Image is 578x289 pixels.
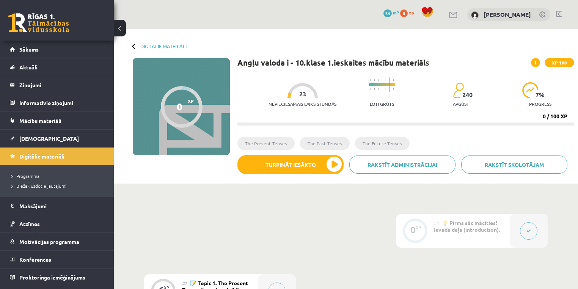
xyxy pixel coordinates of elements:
[11,173,106,179] a: Programma
[19,76,104,94] legend: Ziņojumi
[182,280,188,286] span: #2
[269,101,336,107] p: Nepieciešamais laiks stundās
[400,9,408,17] span: 0
[10,215,104,232] a: Atzīmes
[10,269,104,286] a: Proktoringa izmēģinājums
[19,220,40,227] span: Atzīmes
[416,225,421,229] div: XP
[19,117,61,124] span: Mācību materiāli
[19,135,79,142] span: [DEMOGRAPHIC_DATA]
[177,101,182,112] div: 0
[545,58,574,67] span: XP 100
[300,137,350,150] li: The Past Tenses
[237,137,295,150] li: The Present Tenses
[10,197,104,215] a: Maksājumi
[19,256,51,263] span: Konferences
[462,91,473,98] span: 240
[529,101,551,107] p: progress
[10,112,104,129] a: Mācību materiāli
[383,9,399,16] a: 34 mP
[522,82,539,98] img: icon-progress-161ccf0a02000e728c5f80fcf4c31c7af3da0e1684b2b1d7c360e028c24a22f1.svg
[140,43,187,49] a: Digitālie materiāli
[11,183,66,189] span: Biežāk uzdotie jautājumi
[8,13,69,32] a: Rīgas 1. Tālmācības vidusskola
[237,58,429,67] h1: Angļu valoda i - 10.klase 1.ieskaites mācību materiāls
[11,182,106,189] a: Biežāk uzdotie jautājumi
[349,155,455,174] a: Rakstīt administrācijai
[471,11,479,19] img: Jana Baranova
[484,11,531,18] a: [PERSON_NAME]
[355,137,410,150] li: The Future Tenses
[299,91,306,97] span: 23
[10,148,104,165] a: Digitālie materiāli
[385,88,386,90] img: icon-short-line-57e1e144782c952c97e751825c79c345078a6d821885a25fce030b3d8c18986b.svg
[461,155,567,174] a: Rakstīt skolotājam
[409,9,414,16] span: xp
[19,153,64,160] span: Digitālie materiāli
[10,130,104,147] a: [DEMOGRAPHIC_DATA]
[19,64,38,71] span: Aktuāli
[389,77,390,92] img: icon-long-line-d9ea69661e0d244f92f715978eff75569469978d946b2353a9bb055b3ed8787d.svg
[434,220,440,226] span: #1
[536,91,545,98] span: 7 %
[393,79,394,81] img: icon-short-line-57e1e144782c952c97e751825c79c345078a6d821885a25fce030b3d8c18986b.svg
[19,197,104,215] legend: Maksājumi
[188,98,194,104] span: XP
[385,79,386,81] img: icon-short-line-57e1e144782c952c97e751825c79c345078a6d821885a25fce030b3d8c18986b.svg
[19,238,79,245] span: Motivācijas programma
[383,9,392,17] span: 34
[370,79,371,81] img: icon-short-line-57e1e144782c952c97e751825c79c345078a6d821885a25fce030b3d8c18986b.svg
[370,101,394,107] p: Ļoti grūts
[10,76,104,94] a: Ziņojumi
[19,274,85,281] span: Proktoringa izmēģinājums
[453,82,464,98] img: students-c634bb4e5e11cddfef0936a35e636f08e4e9abd3cc4e673bd6f9a4125e45ecb1.svg
[453,101,469,107] p: apgūst
[374,79,375,81] img: icon-short-line-57e1e144782c952c97e751825c79c345078a6d821885a25fce030b3d8c18986b.svg
[10,251,104,268] a: Konferences
[400,9,418,16] a: 0 xp
[374,88,375,90] img: icon-short-line-57e1e144782c952c97e751825c79c345078a6d821885a25fce030b3d8c18986b.svg
[11,173,39,179] span: Programma
[378,79,379,81] img: icon-short-line-57e1e144782c952c97e751825c79c345078a6d821885a25fce030b3d8c18986b.svg
[393,9,399,16] span: mP
[370,88,371,90] img: icon-short-line-57e1e144782c952c97e751825c79c345078a6d821885a25fce030b3d8c18986b.svg
[19,94,104,112] legend: Informatīvie ziņojumi
[393,88,394,90] img: icon-short-line-57e1e144782c952c97e751825c79c345078a6d821885a25fce030b3d8c18986b.svg
[10,233,104,250] a: Motivācijas programma
[237,155,344,174] button: Turpināt iesākto
[19,46,39,53] span: Sākums
[434,219,500,233] span: 💡 Pirms sāc mācīties! Ievada daļa (introduction).
[378,88,379,90] img: icon-short-line-57e1e144782c952c97e751825c79c345078a6d821885a25fce030b3d8c18986b.svg
[410,226,416,233] div: 0
[10,41,104,58] a: Sākums
[10,94,104,112] a: Informatīvie ziņojumi
[10,58,104,76] a: Aktuāli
